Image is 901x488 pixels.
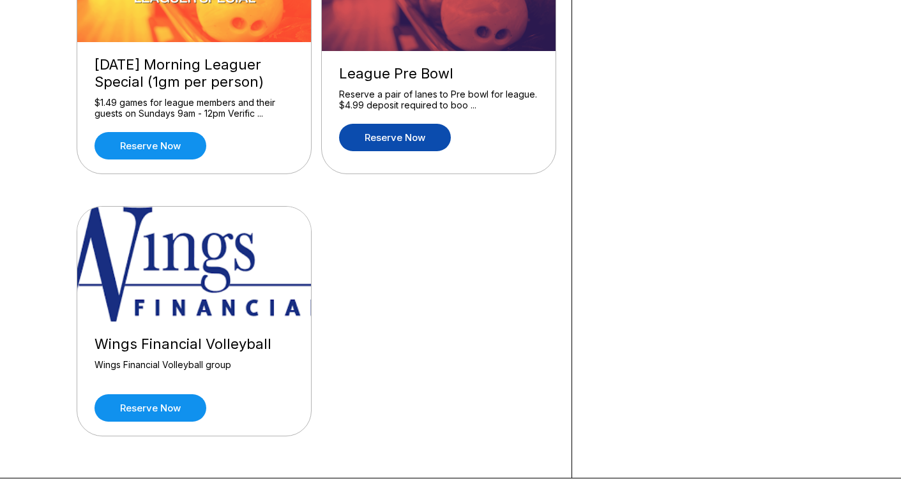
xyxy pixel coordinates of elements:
div: Wings Financial Volleyball [95,336,294,353]
img: Wings Financial Volleyball [77,207,312,322]
div: $1.49 games for league members and their guests on Sundays 9am - 12pm Verific ... [95,97,294,119]
a: Reserve now [95,132,206,159]
div: League Pre Bowl [339,65,538,82]
a: Reserve now [95,394,206,422]
div: [DATE] Morning Leaguer Special (1gm per person) [95,56,294,91]
a: Reserve now [339,124,451,151]
div: Wings Financial Volleyball group [95,359,294,381]
div: Reserve a pair of lanes to Pre bowl for league. $4.99 deposit required to boo ... [339,89,538,111]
